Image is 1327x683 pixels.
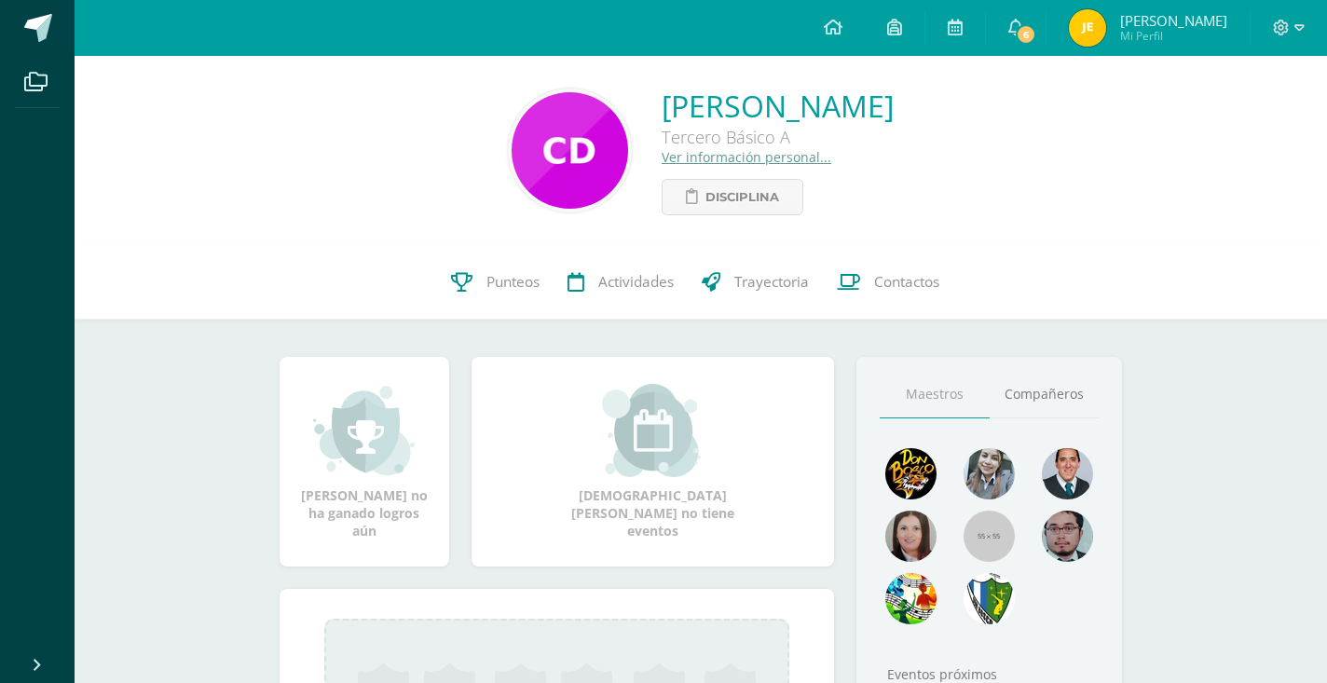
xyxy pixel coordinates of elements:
[554,245,688,320] a: Actividades
[688,245,823,320] a: Trayectoria
[874,272,939,292] span: Contactos
[823,245,953,320] a: Contactos
[662,126,894,148] div: Tercero Básico A
[885,573,937,624] img: a43eca2235894a1cc1b3d6ce2f11d98a.png
[298,384,431,540] div: [PERSON_NAME] no ha ganado logros aún
[1120,28,1227,44] span: Mi Perfil
[734,272,809,292] span: Trayectoria
[964,511,1015,562] img: 55x55
[880,371,990,418] a: Maestros
[662,179,803,215] a: Disciplina
[662,86,894,126] a: [PERSON_NAME]
[559,384,746,540] div: [DEMOGRAPHIC_DATA][PERSON_NAME] no tiene eventos
[1120,11,1227,30] span: [PERSON_NAME]
[990,371,1100,418] a: Compañeros
[486,272,540,292] span: Punteos
[1042,511,1093,562] img: d0e54f245e8330cebada5b5b95708334.png
[313,384,415,477] img: achievement_small.png
[598,272,674,292] span: Actividades
[885,511,937,562] img: 67c3d6f6ad1c930a517675cdc903f95f.png
[602,384,704,477] img: event_small.png
[964,448,1015,499] img: 45bd7986b8947ad7e5894cbc9b781108.png
[885,448,937,499] img: 29fc2a48271e3f3676cb2cb292ff2552.png
[1016,24,1036,45] span: 6
[1069,9,1106,47] img: 2aee2bd6fb6db27a1ed385a71e088303.png
[964,573,1015,624] img: 6e7c8ff660ca3d407ab6d57b0593547c.png
[437,245,554,320] a: Punteos
[880,665,1100,683] div: Eventos próximos
[662,148,831,166] a: Ver información personal...
[1042,448,1093,499] img: eec80b72a0218df6e1b0c014193c2b59.png
[512,92,628,209] img: edf22cc73f20f47237b50986365c52fb.png
[705,180,779,214] span: Disciplina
